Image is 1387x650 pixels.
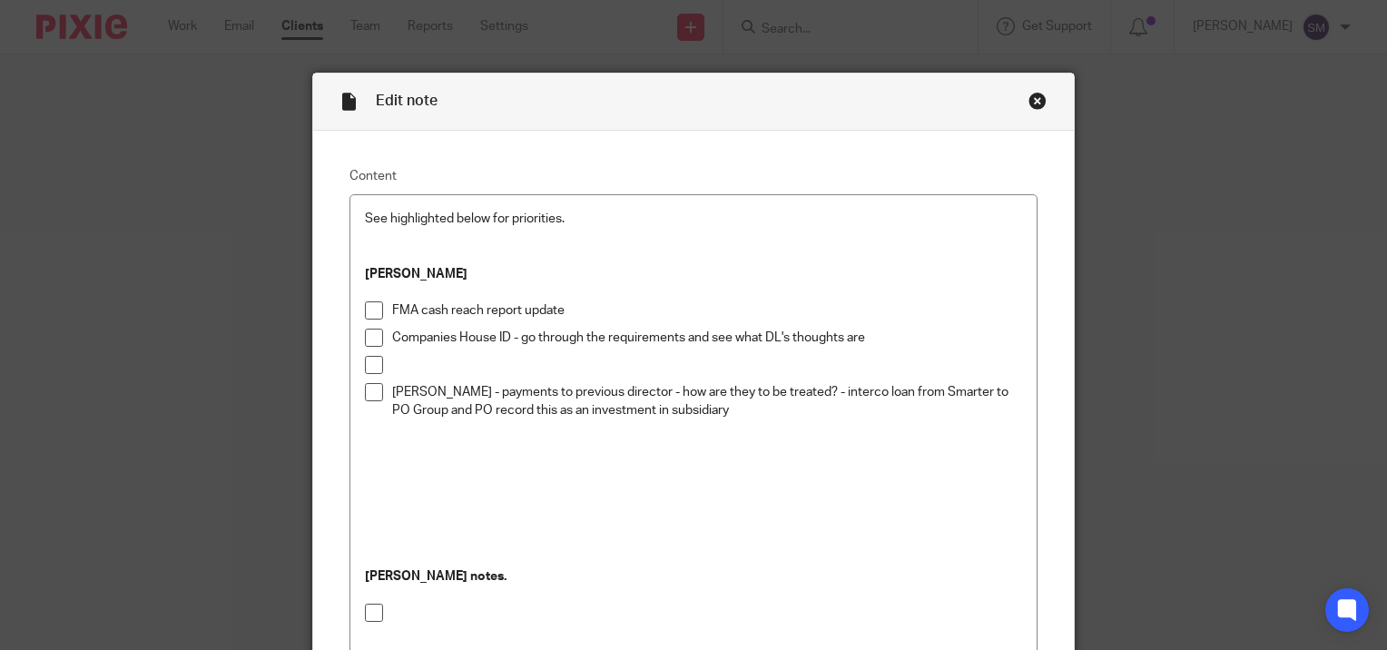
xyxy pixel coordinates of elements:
span: Edit note [376,94,438,108]
label: Content [349,167,1038,185]
p: FMA cash reach report update [392,301,1022,320]
strong: [PERSON_NAME] notes. [365,570,507,583]
p: Companies House ID - go through the requirements and see what DL's thoughts are [392,329,1022,347]
div: Close this dialog window [1028,92,1047,110]
strong: [PERSON_NAME] [365,268,467,281]
p: [PERSON_NAME] - payments to previous director - how are they to be treated? - interco loan from S... [392,383,1022,420]
p: See highlighted below for priorities. [365,210,1022,228]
